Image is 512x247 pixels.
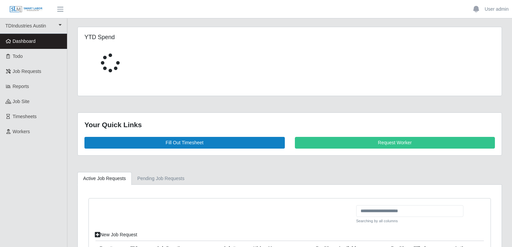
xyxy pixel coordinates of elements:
[485,6,509,13] a: User admin
[13,129,30,134] span: Workers
[13,99,30,104] span: job site
[90,229,142,241] a: New Job Request
[356,218,463,224] small: Searching by all columns
[13,38,36,44] span: Dashboard
[13,84,29,89] span: Reports
[77,172,132,185] a: Active Job Requests
[9,6,43,13] img: SLM Logo
[84,119,495,130] div: Your Quick Links
[13,54,23,59] span: Todo
[295,137,495,149] a: Request Worker
[84,137,285,149] a: Fill Out Timesheet
[84,34,214,41] h5: YTD Spend
[13,69,42,74] span: Job Requests
[13,114,37,119] span: Timesheets
[132,172,190,185] a: Pending Job Requests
